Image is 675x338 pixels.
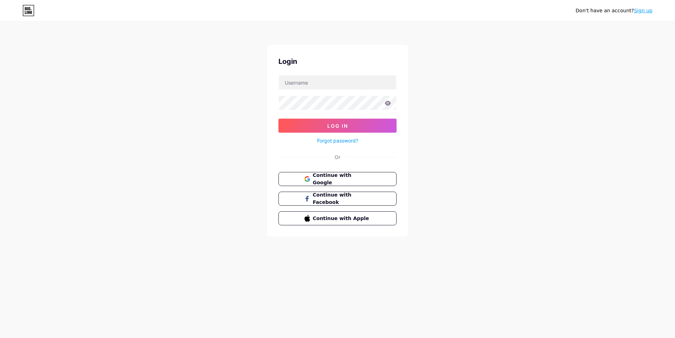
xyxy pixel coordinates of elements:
[278,119,397,133] button: Log In
[313,172,371,186] span: Continue with Google
[317,137,358,144] a: Forgot password?
[327,123,348,129] span: Log In
[576,7,652,14] div: Don't have an account?
[278,211,397,225] button: Continue with Apple
[634,8,652,13] a: Sign up
[335,153,340,161] div: Or
[278,192,397,206] button: Continue with Facebook
[313,191,371,206] span: Continue with Facebook
[279,75,396,90] input: Username
[313,215,371,222] span: Continue with Apple
[278,56,397,67] div: Login
[278,172,397,186] button: Continue with Google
